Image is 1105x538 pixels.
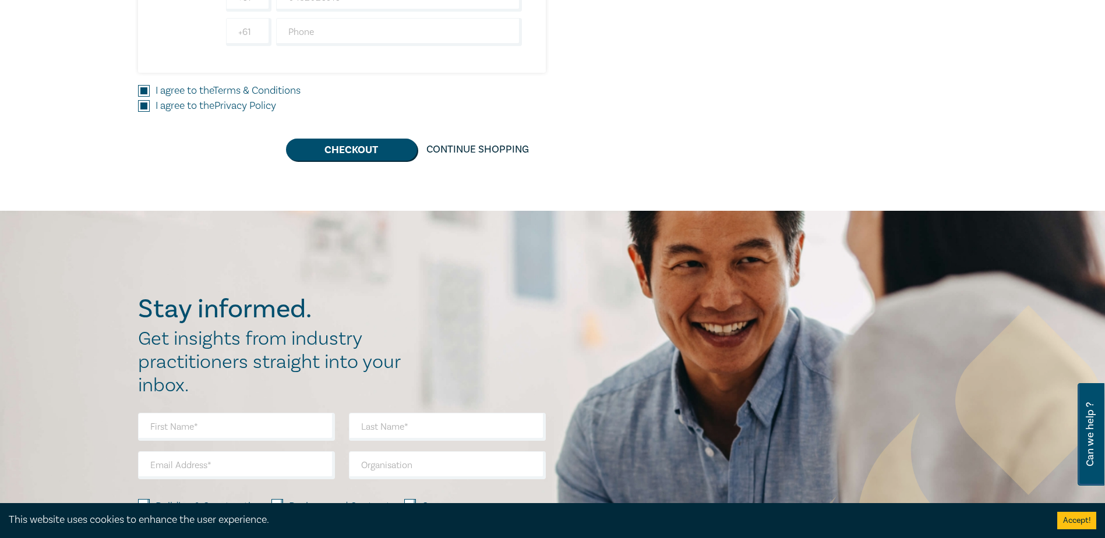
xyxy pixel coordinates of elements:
[349,413,546,441] input: Last Name*
[213,84,301,97] a: Terms & Conditions
[226,18,271,46] input: +61
[156,499,262,514] label: Building & Construction
[156,83,301,98] label: I agree to the
[1085,390,1096,479] span: Can we help ?
[1057,512,1096,529] button: Accept cookies
[214,99,276,112] a: Privacy Policy
[156,98,276,114] label: I agree to the
[138,294,413,324] h2: Stay informed.
[276,18,523,46] input: Phone
[138,451,335,479] input: Email Address*
[422,499,468,514] label: Consumer
[289,499,395,514] label: Business and Contracts
[349,451,546,479] input: Organisation
[9,512,1040,528] div: This website uses cookies to enhance the user experience.
[138,413,335,441] input: First Name*
[138,327,413,397] h2: Get insights from industry practitioners straight into your inbox.
[417,139,538,161] a: Continue Shopping
[286,139,417,161] button: Checkout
